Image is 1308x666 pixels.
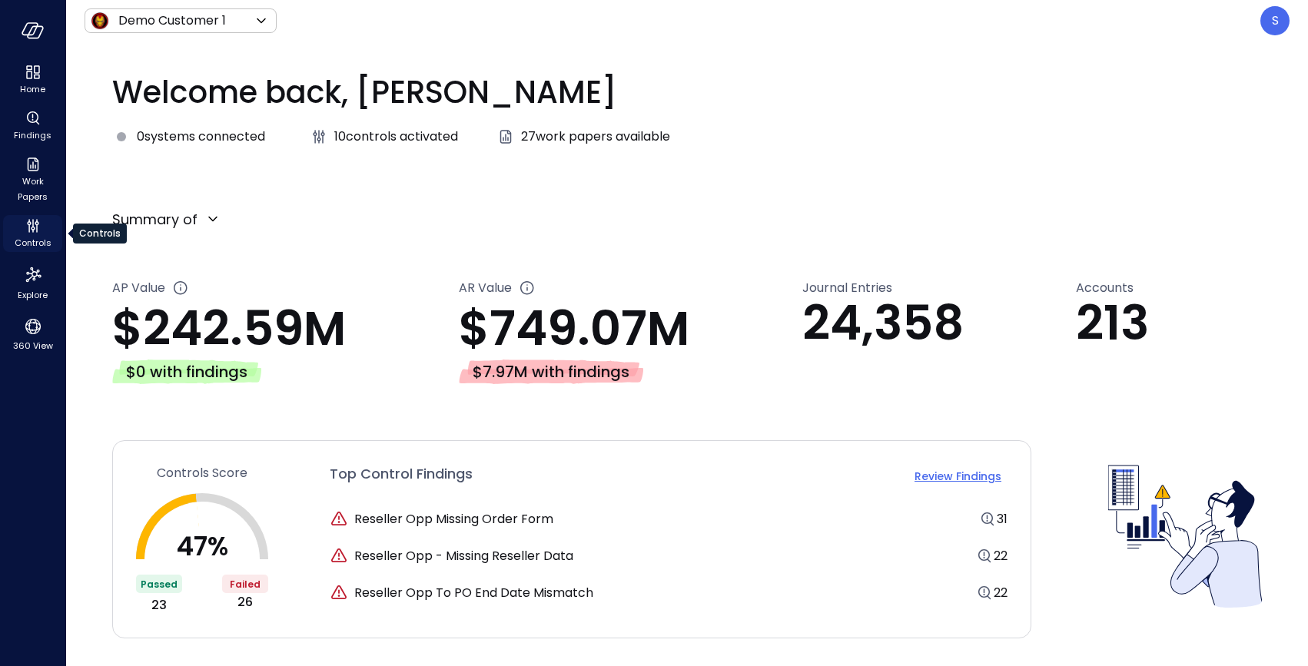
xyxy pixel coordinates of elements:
[112,360,261,384] div: $0 with findings
[91,12,109,30] img: Icon
[459,279,512,303] span: AR Value
[1076,279,1134,297] span: Accounts
[15,235,51,250] span: Controls
[997,510,1008,528] span: 31
[915,469,1001,485] p: Review Findings
[496,128,670,146] a: 27work papers available
[459,295,689,362] span: $749.07M
[73,224,127,244] div: Controls
[994,547,1008,565] a: 22
[112,295,346,362] span: $242.59M
[997,510,1008,528] a: 31
[802,290,964,356] span: 24,358
[459,356,802,384] a: $7.97M with findings
[330,464,473,490] span: Top Control Findings
[13,338,53,353] span: 360 View
[1260,6,1290,35] div: Steve Sovik
[237,593,253,611] span: 26
[118,12,226,30] p: Demo Customer 1
[112,69,1262,115] p: Welcome back, [PERSON_NAME]
[3,215,62,252] div: Controls
[354,584,593,602] span: Reseller Opp To PO End Date Mismatch
[802,279,892,297] span: Journal Entries
[1108,459,1262,613] img: Controls
[136,464,268,482] a: Controls Score
[994,584,1008,602] a: 22
[137,128,265,146] span: 0 systems connected
[1272,12,1279,30] p: S
[3,313,62,355] div: 360 View
[334,128,458,146] span: 10 controls activated
[18,287,48,303] span: Explore
[459,360,643,384] div: $7.97M with findings
[1076,297,1262,350] p: 213
[521,128,670,146] span: 27 work papers available
[3,108,62,144] div: Findings
[3,61,62,98] div: Home
[176,533,228,559] p: 47 %
[14,128,51,143] span: Findings
[9,174,56,204] span: Work Papers
[230,578,261,591] span: Failed
[112,356,459,384] a: $0 with findings
[112,279,165,303] span: AP Value
[20,81,45,97] span: Home
[310,128,458,146] a: 10controls activated
[908,464,1008,490] button: Review Findings
[354,510,553,528] span: Reseller Opp Missing Order Form
[3,154,62,206] div: Work Papers
[141,578,178,591] span: Passed
[3,261,62,304] div: Explore
[112,209,198,230] p: Summary of
[151,596,167,615] span: 23
[354,547,573,565] span: Reseller Opp - Missing Reseller Data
